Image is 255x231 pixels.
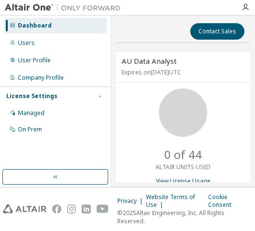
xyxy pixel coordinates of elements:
[18,109,44,117] div: Managed
[5,3,126,13] img: Altair One
[67,204,76,214] img: instagram.svg
[122,56,177,66] span: AU Data Analyst
[156,177,211,185] a: View License Usage
[117,197,146,205] div: Privacy
[52,204,61,214] img: facebook.svg
[6,92,57,100] div: License Settings
[3,204,46,214] img: altair_logo.svg
[82,204,90,214] img: linkedin.svg
[18,39,35,47] div: Users
[122,68,242,76] p: Expires on [DATE] UTC
[18,126,42,133] div: On Prem
[97,204,109,214] img: youtube.svg
[208,193,252,209] div: Cookie Consent
[156,163,211,171] p: ALTAIR UNITS USED
[146,193,208,209] div: Website Terms of Use
[18,57,51,64] div: User Profile
[190,23,244,40] button: Contact Sales
[18,22,52,29] div: Dashboard
[117,209,252,225] p: © 2025 Altair Engineering, Inc. All Rights Reserved.
[164,146,202,163] p: 0 of 44
[18,74,64,82] div: Company Profile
